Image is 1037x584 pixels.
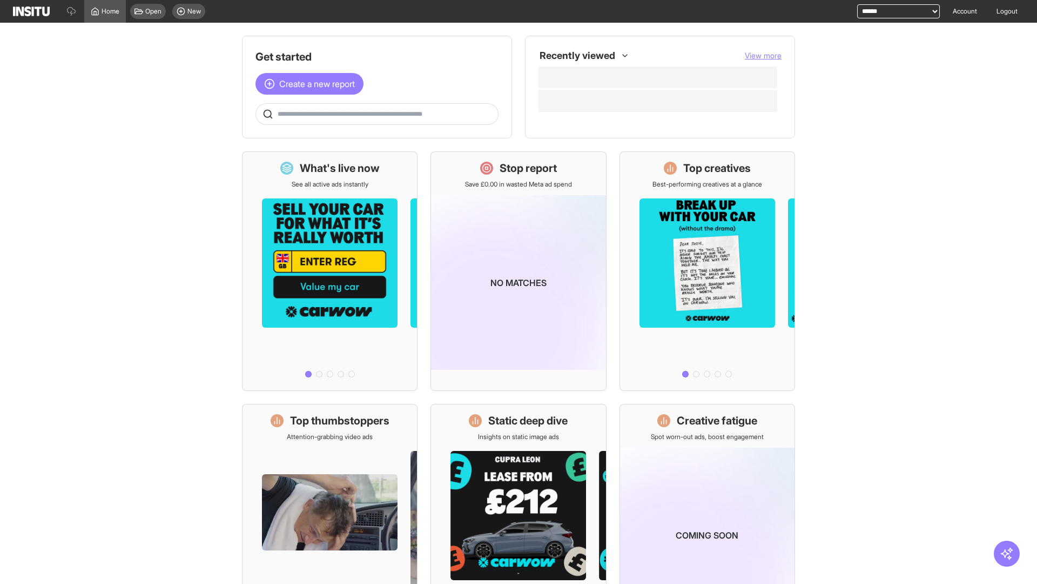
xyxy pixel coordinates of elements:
h1: Stop report [500,161,557,176]
span: Home [102,7,119,16]
p: Save £0.00 in wasted Meta ad spend [465,180,572,189]
img: coming-soon-gradient_kfitwp.png [431,195,605,370]
span: New [187,7,201,16]
h1: Get started [255,49,499,64]
span: Open [145,7,161,16]
a: What's live nowSee all active ads instantly [242,151,418,391]
h1: Top thumbstoppers [290,413,389,428]
span: Create a new report [279,77,355,90]
span: View more [745,51,782,60]
p: Insights on static image ads [478,433,559,441]
p: Best-performing creatives at a glance [652,180,762,189]
button: View more [745,50,782,61]
h1: Static deep dive [488,413,568,428]
p: Attention-grabbing video ads [287,433,373,441]
button: Create a new report [255,73,363,95]
h1: Top creatives [683,161,751,176]
p: No matches [490,276,547,289]
a: Top creativesBest-performing creatives at a glance [619,151,795,391]
img: Logo [13,6,50,16]
h1: What's live now [300,161,380,176]
a: Stop reportSave £0.00 in wasted Meta ad spendNo matches [430,151,606,391]
p: See all active ads instantly [292,180,368,189]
